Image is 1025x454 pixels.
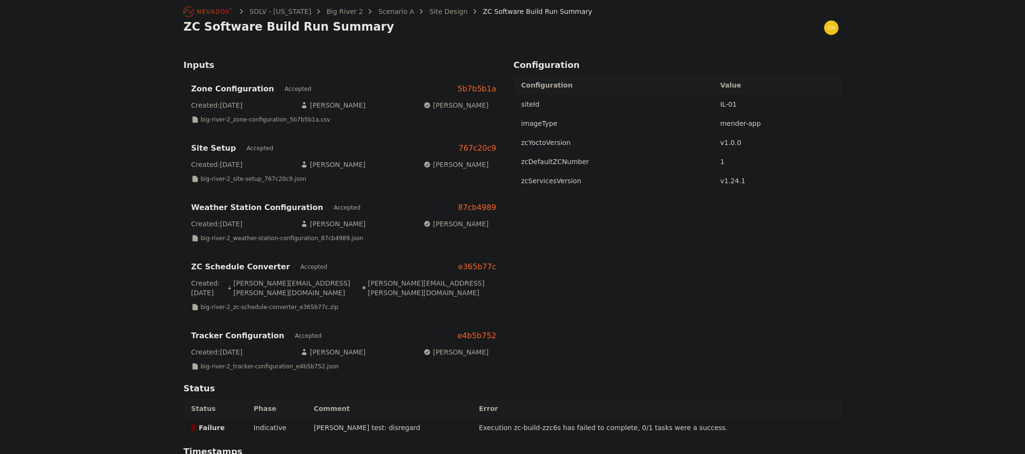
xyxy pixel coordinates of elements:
p: [PERSON_NAME][EMAIL_ADDRESS][PERSON_NAME][DOMAIN_NAME] [228,278,354,298]
p: [PERSON_NAME] [423,219,488,229]
th: Phase [249,399,309,418]
h3: Weather Station Configuration [191,202,323,213]
th: Comment [309,399,474,418]
h2: Configuration [514,58,842,76]
span: zcDefaultZCNumber [521,158,589,166]
a: 767c20c9 [459,143,496,154]
td: v1.0.0 [716,133,842,152]
p: big-river-2_site-setup_767c20c9.json [201,175,307,183]
a: 5b7b5b1a [458,83,496,95]
p: [PERSON_NAME] [300,100,365,110]
td: mender-app [716,114,842,133]
p: big-river-2_weather-station-configuration_87cb4989.json [201,234,364,242]
p: Created: [DATE] [191,219,242,229]
td: 1 [716,152,842,171]
p: Created: [DATE] [191,160,242,169]
h3: Site Setup [191,143,236,154]
a: Big River 2 [327,7,363,16]
span: Failure [199,423,225,432]
img: chris.young@nevados.solar [824,20,839,35]
a: SOLV - [US_STATE] [250,7,311,16]
p: Created: [DATE] [191,278,220,298]
td: Execution zc-build-zzc6s has failed to complete, 0/1 tasks were a success. [474,418,841,437]
p: big-river-2_zone-configuration_5b7b5b1a.csv [201,116,331,123]
h2: Status [184,382,842,399]
span: imageType [521,120,558,127]
span: zcYoctoVersion [521,139,571,146]
p: big-river-2_zc-schedule-converter_e365b77c.zip [201,303,339,311]
p: [PERSON_NAME] [300,347,365,357]
p: Created: [DATE] [191,100,242,110]
td: v1.24.1 [716,171,842,190]
div: Accepted [298,262,330,272]
p: [PERSON_NAME] [423,160,488,169]
td: IL-01 [716,95,842,114]
div: ZC Software Build Run Summary [470,7,593,16]
h3: Tracker Configuration [191,330,285,342]
p: [PERSON_NAME] [300,160,365,169]
th: Value [716,76,842,95]
span: siteId [521,100,540,108]
p: big-river-2_tracker-configuration_e4b5b752.json [201,363,339,370]
a: Site Design [430,7,468,16]
h2: Inputs [184,58,504,76]
h3: ZC Schedule Converter [191,261,290,273]
th: Configuration [514,76,716,95]
th: Status [184,399,249,418]
h3: Zone Configuration [191,83,274,95]
div: Indicative [253,423,286,432]
td: [PERSON_NAME] test: disregard [309,418,474,437]
nav: Breadcrumb [184,4,593,19]
p: [PERSON_NAME][EMAIL_ADDRESS][PERSON_NAME][DOMAIN_NAME] [362,278,489,298]
a: 87cb4989 [458,202,496,213]
p: [PERSON_NAME] [300,219,365,229]
p: [PERSON_NAME] [423,347,488,357]
span: zcServicesVersion [521,177,582,185]
p: Created: [DATE] [191,347,242,357]
a: Scenario A [378,7,414,16]
h1: ZC Software Build Run Summary [184,19,394,34]
div: Accepted [282,84,314,94]
a: e4b5b752 [457,330,496,342]
div: Accepted [243,144,276,153]
div: Accepted [292,331,324,341]
th: Error [474,399,841,418]
p: [PERSON_NAME] [423,100,488,110]
div: Accepted [331,203,364,212]
a: e365b77c [458,261,496,273]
